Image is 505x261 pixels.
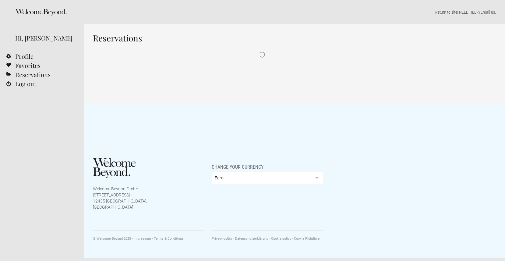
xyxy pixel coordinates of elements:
a: Return to site [435,10,457,15]
a: Impressum [132,237,151,241]
img: Welcome Beyond [93,158,136,178]
a: Cookie Richtlinien [292,237,321,241]
span: Change your currency [212,158,263,170]
a: Datenschutzerklärung [233,237,268,241]
a: Cookie policy [269,237,291,241]
a: Privacy policy [212,237,232,241]
a: Email us [481,10,495,15]
a: Terms & Conditions [152,237,184,241]
div: Hi, [PERSON_NAME] [15,34,75,43]
select: Change your currency [212,172,323,184]
p: Welcome Beyond GmbH [STREET_ADDRESS] 12435 [GEOGRAPHIC_DATA], [GEOGRAPHIC_DATA] [93,186,147,210]
h1: Reservations [93,34,431,43]
p: | NEED HELP? . [93,9,496,15]
span: © Welcome Beyond 2025 [93,237,131,241]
